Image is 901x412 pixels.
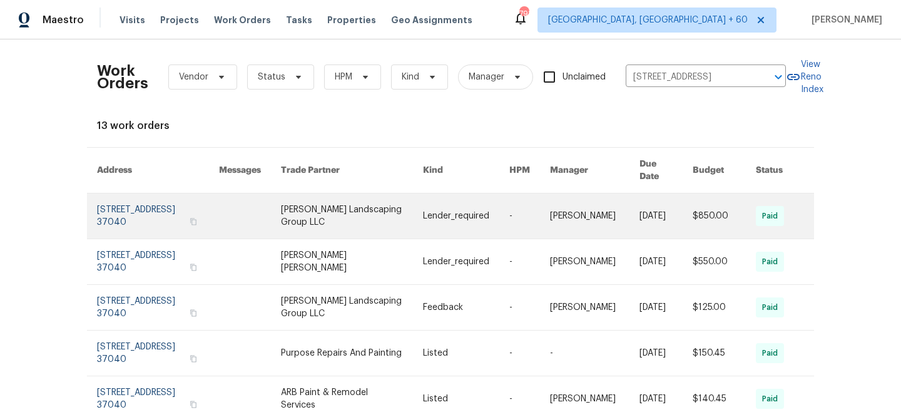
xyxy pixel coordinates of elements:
[160,14,199,26] span: Projects
[626,68,751,87] input: Enter in an address
[499,331,540,376] td: -
[209,148,271,193] th: Messages
[402,71,419,83] span: Kind
[499,285,540,331] td: -
[499,239,540,285] td: -
[413,331,499,376] td: Listed
[179,71,208,83] span: Vendor
[562,71,606,84] span: Unclaimed
[188,216,199,227] button: Copy Address
[43,14,84,26] span: Maestro
[746,148,814,193] th: Status
[413,193,499,239] td: Lender_required
[188,353,199,364] button: Copy Address
[413,148,499,193] th: Kind
[548,14,748,26] span: [GEOGRAPHIC_DATA], [GEOGRAPHIC_DATA] + 60
[120,14,145,26] span: Visits
[87,148,209,193] th: Address
[271,148,413,193] th: Trade Partner
[540,331,630,376] td: -
[97,64,148,90] h2: Work Orders
[540,285,630,331] td: [PERSON_NAME]
[540,193,630,239] td: [PERSON_NAME]
[214,14,271,26] span: Work Orders
[327,14,376,26] span: Properties
[683,148,746,193] th: Budget
[786,58,823,96] a: View Reno Index
[271,239,413,285] td: [PERSON_NAME] [PERSON_NAME]
[271,331,413,376] td: Purpose Repairs And Painting
[540,148,630,193] th: Manager
[188,262,199,273] button: Copy Address
[391,14,472,26] span: Geo Assignments
[188,307,199,319] button: Copy Address
[286,16,312,24] span: Tasks
[97,120,804,132] div: 13 work orders
[188,399,199,410] button: Copy Address
[258,71,285,83] span: Status
[540,239,630,285] td: [PERSON_NAME]
[413,239,499,285] td: Lender_required
[271,285,413,331] td: [PERSON_NAME] Landscaping Group LLC
[519,8,528,20] div: 791
[335,71,352,83] span: HPM
[629,148,683,193] th: Due Date
[413,285,499,331] td: Feedback
[271,193,413,239] td: [PERSON_NAME] Landscaping Group LLC
[807,14,882,26] span: [PERSON_NAME]
[770,68,787,86] button: Open
[499,148,540,193] th: HPM
[499,193,540,239] td: -
[469,71,504,83] span: Manager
